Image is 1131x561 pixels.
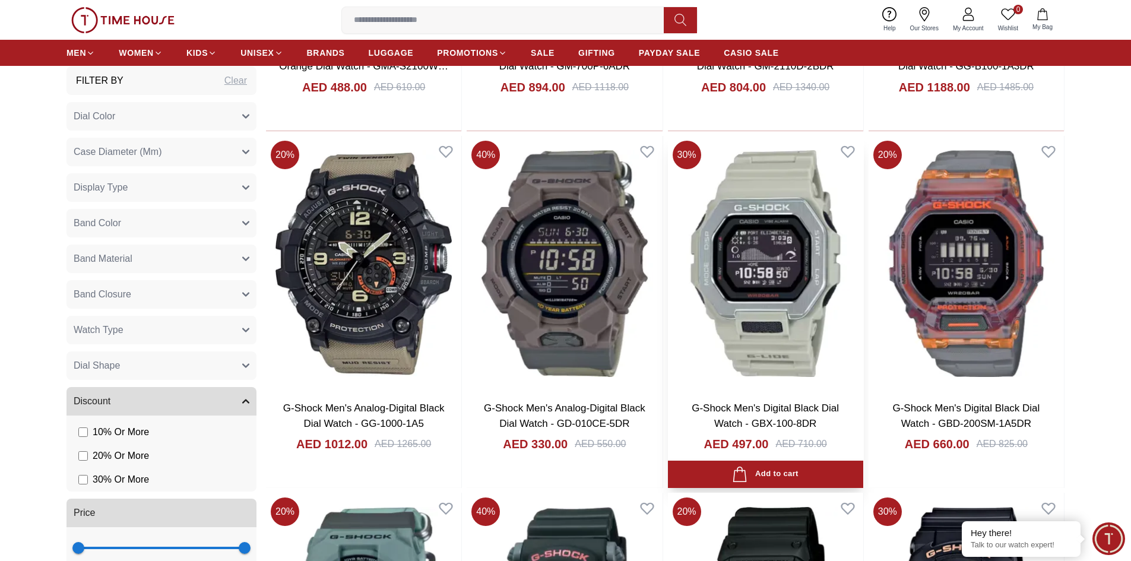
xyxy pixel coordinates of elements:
[74,359,120,373] span: Dial Shape
[66,245,256,273] button: Band Material
[66,351,256,380] button: Dial Shape
[572,80,629,94] div: AED 1118.00
[873,497,902,526] span: 30 %
[977,80,1034,94] div: AED 1485.00
[905,24,943,33] span: Our Stores
[724,47,779,59] span: CASIO SALE
[66,47,86,59] span: MEN
[869,136,1064,391] img: G-Shock Men's Digital Black Dial Watch - GBD-200SM-1A5DR
[307,42,345,64] a: BRANDS
[977,437,1028,451] div: AED 825.00
[724,42,779,64] a: CASIO SALE
[66,316,256,344] button: Watch Type
[500,79,565,96] h4: AED 894.00
[240,42,283,64] a: UNISEX
[66,42,95,64] a: MEN
[692,402,839,429] a: G-Shock Men's Digital Black Dial Watch - GBX-100-8DR
[991,5,1025,35] a: 0Wishlist
[78,475,88,484] input: 30% Or More
[74,109,115,123] span: Dial Color
[302,79,367,96] h4: AED 488.00
[266,136,461,391] img: G-Shock Men's Analog-Digital Black Dial Watch - GG-1000-1A5
[1025,6,1060,34] button: My Bag
[1013,5,1023,14] span: 0
[993,24,1023,33] span: Wishlist
[899,79,970,96] h4: AED 1188.00
[307,47,345,59] span: BRANDS
[531,47,555,59] span: SALE
[224,74,247,88] div: Clear
[71,7,175,33] img: ...
[66,102,256,131] button: Dial Color
[437,42,507,64] a: PROMOTIONS
[271,497,299,526] span: 20 %
[531,42,555,64] a: SALE
[673,141,701,169] span: 30 %
[639,42,700,64] a: PAYDAY SALE
[74,145,161,159] span: Case Diameter (Mm)
[437,47,498,59] span: PROMOTIONS
[575,437,626,451] div: AED 550.00
[119,47,154,59] span: WOMEN
[74,252,132,266] span: Band Material
[271,141,299,169] span: 20 %
[1028,23,1057,31] span: My Bag
[1092,522,1125,555] div: Chat Widget
[66,209,256,237] button: Band Color
[873,141,902,169] span: 20 %
[471,141,500,169] span: 40 %
[283,402,445,429] a: G-Shock Men's Analog-Digital Black Dial Watch - GG-1000-1A5
[186,47,208,59] span: KIDS
[66,173,256,202] button: Display Type
[503,436,568,452] h4: AED 330.00
[668,461,863,489] button: Add to cart
[119,42,163,64] a: WOMEN
[93,449,149,463] span: 20 % Or More
[471,497,500,526] span: 40 %
[668,136,863,391] img: G-Shock Men's Digital Black Dial Watch - GBX-100-8DR
[467,136,662,391] img: G-Shock Men's Analog-Digital Black Dial Watch - GD-010CE-5DR
[773,80,829,94] div: AED 1340.00
[74,287,131,302] span: Band Closure
[279,46,448,87] a: G-Shock Women's Analog-Digital Orange Dial Watch - GMA-S2100WS-7ADR
[578,47,615,59] span: GIFTING
[732,467,798,483] div: Add to cart
[93,425,149,439] span: 10 % Or More
[775,437,826,451] div: AED 710.00
[369,47,414,59] span: LUGGAGE
[74,506,95,520] span: Price
[905,436,970,452] h4: AED 660.00
[484,402,645,429] a: G-Shock Men's Analog-Digital Black Dial Watch - GD-010CE-5DR
[879,24,901,33] span: Help
[701,79,766,96] h4: AED 804.00
[971,527,1072,539] div: Hey there!
[66,387,256,416] button: Discount
[876,5,903,35] a: Help
[903,5,946,35] a: Our Stores
[78,427,88,437] input: 10% Or More
[74,216,121,230] span: Band Color
[296,436,368,452] h4: AED 1012.00
[76,74,123,88] h3: Filter By
[74,180,128,195] span: Display Type
[375,437,431,451] div: AED 1265.00
[66,138,256,166] button: Case Diameter (Mm)
[892,402,1040,429] a: G-Shock Men's Digital Black Dial Watch - GBD-200SM-1A5DR
[74,323,123,337] span: Watch Type
[74,394,110,408] span: Discount
[93,473,149,487] span: 30 % Or More
[971,540,1072,550] p: Talk to our watch expert!
[186,42,217,64] a: KIDS
[66,280,256,309] button: Band Closure
[673,497,701,526] span: 20 %
[66,499,256,527] button: Price
[374,80,425,94] div: AED 610.00
[78,451,88,461] input: 20% Or More
[639,47,700,59] span: PAYDAY SALE
[948,24,989,33] span: My Account
[369,42,414,64] a: LUGGAGE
